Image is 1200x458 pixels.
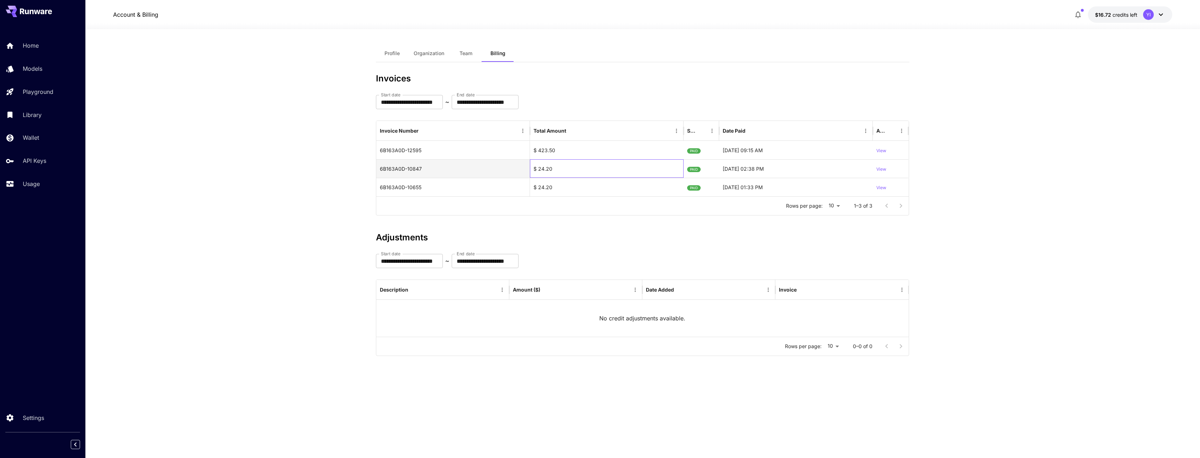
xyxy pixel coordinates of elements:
div: 04-09-2025 02:38 PM [719,159,873,178]
nav: breadcrumb [113,10,158,19]
label: Start date [381,92,400,98]
p: 1–3 of 3 [854,202,872,209]
button: Sort [746,126,756,136]
span: PAID [687,179,701,197]
div: 6B163A0D-10847 [376,159,530,178]
button: Menu [497,285,507,295]
div: Total Amount [533,128,566,134]
div: 10 [825,201,843,211]
span: Billing [490,50,505,57]
button: Menu [518,126,528,136]
span: Organization [414,50,444,57]
button: Sort [567,126,577,136]
button: Sort [541,285,551,295]
p: API Keys [23,156,46,165]
span: Team [460,50,472,57]
div: $ 423.50 [530,141,684,159]
div: Action [876,128,886,134]
button: Menu [861,126,871,136]
h3: Invoices [376,74,909,84]
span: PAID [687,142,701,160]
div: $ 24.20 [530,178,684,196]
button: Menu [763,285,773,295]
p: Playground [23,87,53,96]
p: Settings [23,414,44,422]
p: No credit adjustments available. [599,314,685,323]
label: End date [457,92,474,98]
span: credits left [1113,12,1137,18]
div: $ 24.20 [530,159,684,178]
button: Menu [707,126,717,136]
button: Collapse sidebar [71,440,80,449]
div: 25-09-2025 09:15 AM [719,141,873,159]
p: View [876,185,886,191]
div: $16.72 [1095,11,1137,18]
p: Library [23,111,42,119]
button: Menu [897,285,907,295]
button: View [876,141,886,159]
label: Start date [381,251,400,257]
button: Menu [897,126,907,136]
p: Usage [23,180,40,188]
div: Description [380,287,408,293]
div: YI [1143,9,1154,20]
div: 6B163A0D-12595 [376,141,530,159]
button: Sort [419,126,429,136]
div: 10 [824,341,841,351]
p: ~ [445,257,449,265]
p: View [876,166,886,173]
label: End date [457,251,474,257]
div: Date Paid [723,128,745,134]
p: Rows per page: [785,343,822,350]
p: Models [23,64,42,73]
div: Status [687,128,696,134]
div: Invoice [779,287,797,293]
p: Rows per page: [786,202,823,209]
button: Menu [630,285,640,295]
div: 6B163A0D-10655 [376,178,530,196]
a: Account & Billing [113,10,158,19]
button: Sort [675,285,685,295]
div: Collapse sidebar [76,438,85,451]
button: Sort [887,126,897,136]
p: View [876,148,886,154]
button: View [876,160,886,178]
button: Sort [697,126,707,136]
span: Profile [384,50,400,57]
button: Sort [409,285,419,295]
div: Amount ($) [513,287,540,293]
p: ~ [445,98,449,106]
button: Sort [797,285,807,295]
button: Menu [671,126,681,136]
p: Wallet [23,133,39,142]
div: Date Added [646,287,674,293]
button: View [876,178,886,196]
p: Home [23,41,39,50]
span: $16.72 [1095,12,1113,18]
div: Invoice Number [380,128,419,134]
p: 0–0 of 0 [853,343,872,350]
div: 02-09-2025 01:33 PM [719,178,873,196]
h3: Adjustments [376,233,909,243]
button: $16.72YI [1088,6,1172,23]
span: PAID [687,160,701,179]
